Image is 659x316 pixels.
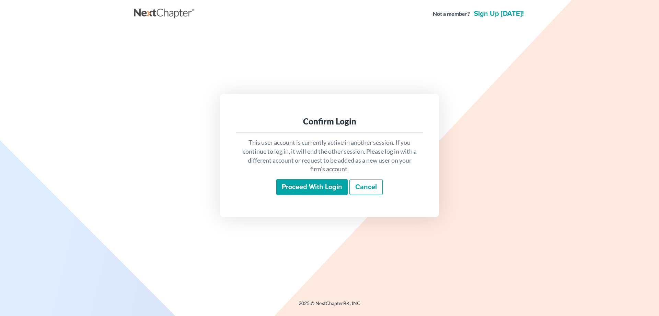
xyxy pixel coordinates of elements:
[134,300,525,312] div: 2025 © NextChapterBK, INC
[242,138,417,174] p: This user account is currently active in another session. If you continue to log in, it will end ...
[349,179,383,195] a: Cancel
[276,179,348,195] input: Proceed with login
[433,10,470,18] strong: Not a member?
[242,116,417,127] div: Confirm Login
[473,10,525,17] a: Sign up [DATE]!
